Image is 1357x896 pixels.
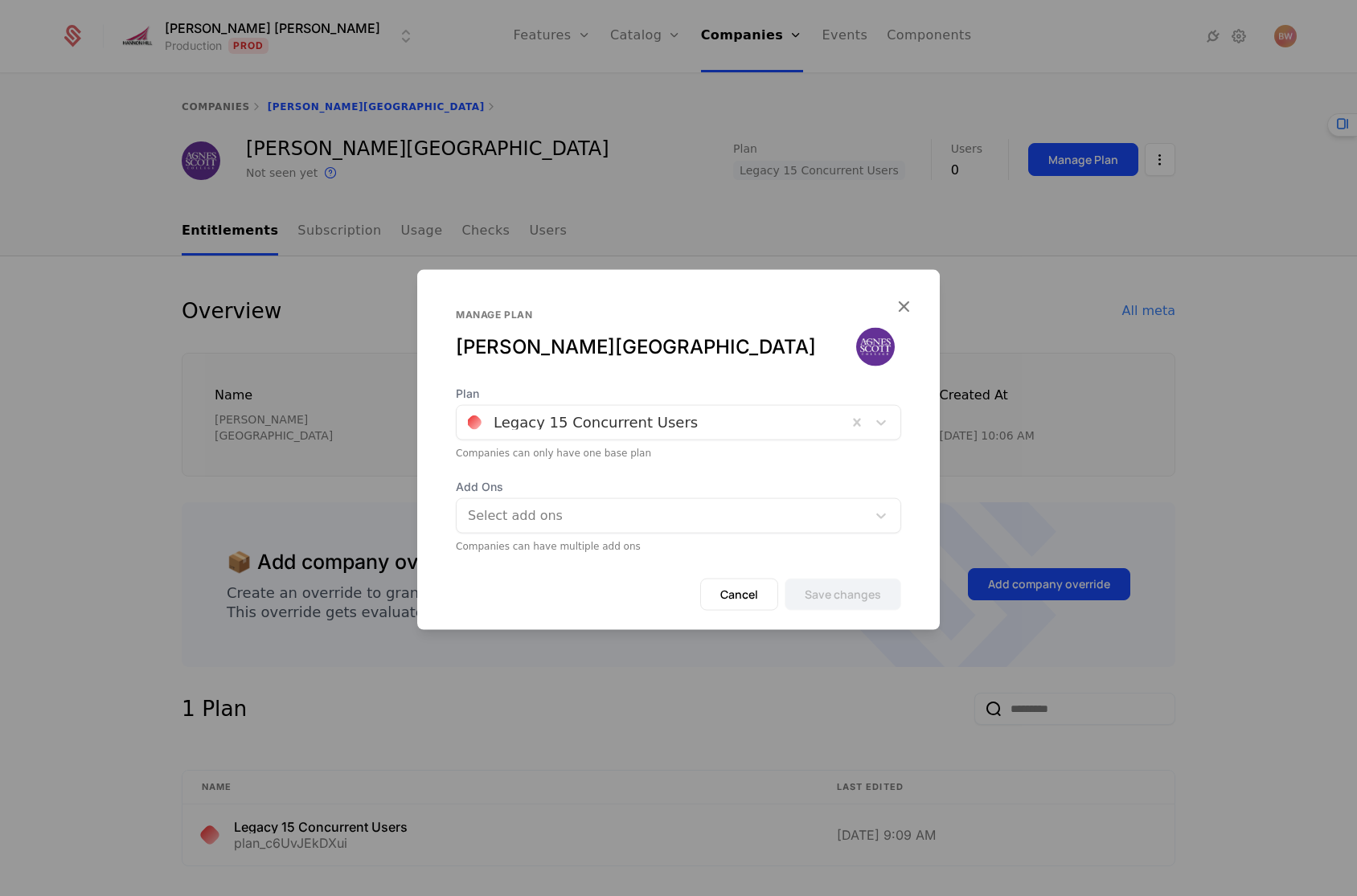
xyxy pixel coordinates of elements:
button: Cancel [700,578,778,610]
div: Manage plan [456,308,856,321]
button: Save changes [785,578,901,610]
div: [PERSON_NAME][GEOGRAPHIC_DATA] [456,333,856,359]
span: Plan [456,385,901,401]
img: Agnes Scott College [856,327,895,366]
div: Companies can have multiple add ons [456,539,901,552]
div: Companies can only have one base plan [456,446,901,459]
span: Add Ons [456,478,901,494]
div: Select add ons [468,505,859,525]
